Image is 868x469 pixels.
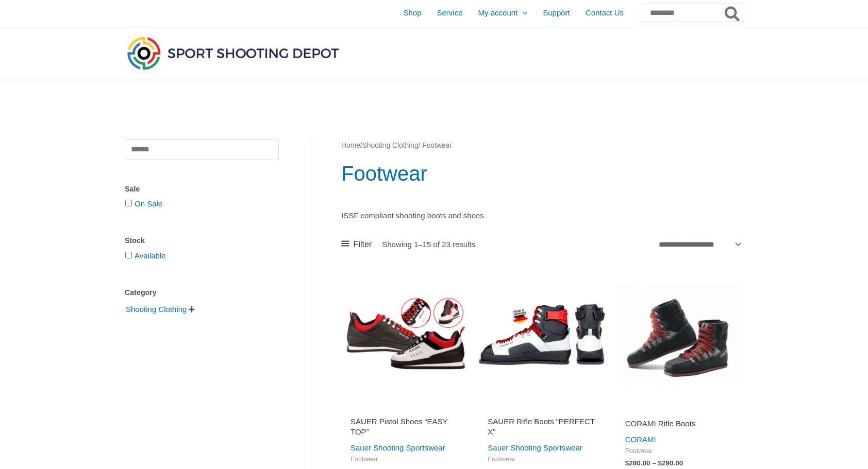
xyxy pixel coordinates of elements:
a: Sauer Shooting Sportswear [350,443,445,452]
span: Footwear [350,455,459,464]
p: Showing 1–15 of 23 results [382,240,475,248]
span:  [189,306,195,313]
h2: SAUER Pistol Shoes “EASY TOP” [350,416,459,437]
span: Filter [354,237,372,252]
input: On Sale [125,200,132,206]
span: $ [625,459,629,467]
span: Shooting Clothing [125,301,188,318]
iframe: Customer reviews powered by Trustpilot [625,404,733,416]
input: Available [125,252,132,258]
a: SAUER Pistol Shoes “EASY TOP” [350,416,459,441]
div: Stock [125,233,279,248]
a: Available [135,251,166,260]
a: CORAMI [625,435,656,444]
span: Footwear [625,447,733,456]
a: SAUER Rifle Boots “PERFECT X” [488,416,596,441]
a: On Sale [135,199,162,208]
span: Footwear [488,455,596,464]
iframe: Customer reviews powered by Trustpilot [350,404,459,416]
img: PERFECT X [478,271,605,398]
a: Shooting Clothing [125,304,188,313]
bdi: 290.00 [658,459,683,467]
bdi: 280.00 [625,459,650,467]
span: – [652,459,656,467]
iframe: Customer reviews powered by Trustpilot [488,404,596,416]
select: Shop order [655,237,743,252]
div: Sale [125,182,279,197]
a: Shooting Clothing [362,142,419,149]
a: Home [341,142,360,149]
a: Sauer Shooting Sportswear [488,443,582,452]
button: Search [723,4,743,22]
img: SAUER Pistol Shoes "EASY TOP" [341,271,468,398]
nav: Breadcrumb [341,139,743,152]
img: Sport Shooting Depot [125,34,341,72]
span: $ [658,459,662,467]
img: CORAMI Rifle Boots [616,271,743,398]
p: ISSF compliant shooting boots and shoes [341,209,743,223]
div: Category [125,285,279,300]
h2: SAUER Rifle Boots “PERFECT X” [488,416,596,437]
a: Filter [341,237,372,252]
h1: Footwear [341,159,743,188]
h2: CORAMI Rifle Boots [625,419,733,429]
a: CORAMI Rifle Boots [625,419,733,432]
